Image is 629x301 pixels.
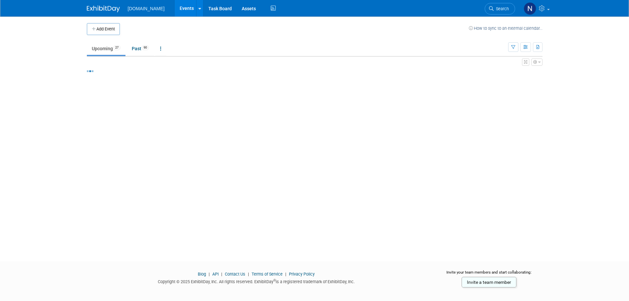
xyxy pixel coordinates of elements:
[284,272,288,277] span: |
[87,70,93,72] img: loading...
[252,272,283,277] a: Terms of Service
[128,6,165,11] span: [DOMAIN_NAME]
[462,277,516,287] a: Invite a team member
[207,272,211,277] span: |
[212,272,219,277] a: API
[469,26,542,31] a: How to sync to an external calendar...
[494,6,509,11] span: Search
[127,42,154,55] a: Past90
[436,270,542,280] div: Invite your team members and start collaborating:
[198,272,206,277] a: Blog
[87,6,120,12] img: ExhibitDay
[273,279,276,282] sup: ®
[142,45,149,50] span: 90
[289,272,315,277] a: Privacy Policy
[87,42,125,55] a: Upcoming27
[87,23,120,35] button: Add Event
[113,45,121,50] span: 27
[225,272,245,277] a: Contact Us
[485,3,515,15] a: Search
[87,277,426,285] div: Copyright © 2025 ExhibitDay, Inc. All rights reserved. ExhibitDay is a registered trademark of Ex...
[524,2,536,15] img: Nicholas Fischer
[246,272,251,277] span: |
[220,272,224,277] span: |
